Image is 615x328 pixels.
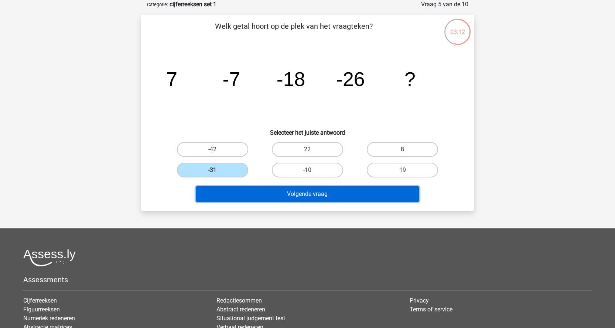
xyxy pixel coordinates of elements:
[177,142,248,157] label: -42
[23,297,57,304] a: Cijferreeksen
[410,306,452,313] a: Terms of service
[196,186,419,202] button: Volgende vraag
[153,123,462,136] h6: Selecteer het juiste antwoord
[23,306,60,313] a: Figuurreeksen
[23,315,75,322] a: Numeriek redeneren
[216,315,285,322] a: Situational judgement test
[177,163,248,177] label: -31
[23,275,592,284] h5: Assessments
[216,306,265,313] a: Abstract redeneren
[276,68,305,90] tspan: -18
[367,142,438,157] label: 8
[272,142,343,157] label: 22
[153,21,435,43] p: Welk getal hoort op de plek van het vraagteken?
[222,68,240,90] tspan: -7
[166,68,177,90] tspan: 7
[216,297,262,304] a: Redactiesommen
[336,68,365,90] tspan: -26
[367,163,438,177] label: 19
[404,68,416,90] tspan: ?
[410,297,429,304] a: Privacy
[170,1,216,8] strong: cijferreeksen set 1
[272,163,343,177] label: -10
[147,2,168,7] small: Categorie:
[444,18,471,37] div: 03:12
[23,249,76,266] img: Assessly logo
